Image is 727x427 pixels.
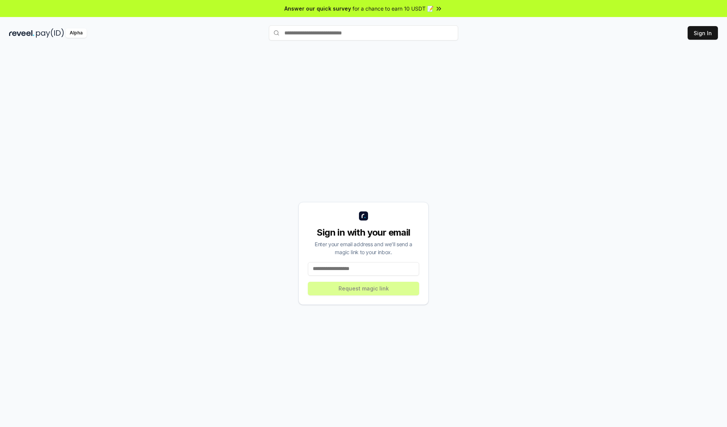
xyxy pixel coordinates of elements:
div: Sign in with your email [308,227,419,239]
button: Sign In [688,26,718,40]
img: reveel_dark [9,28,34,38]
div: Alpha [66,28,87,38]
img: logo_small [359,211,368,220]
span: for a chance to earn 10 USDT 📝 [353,5,434,12]
div: Enter your email address and we’ll send a magic link to your inbox. [308,240,419,256]
img: pay_id [36,28,64,38]
span: Answer our quick survey [284,5,351,12]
